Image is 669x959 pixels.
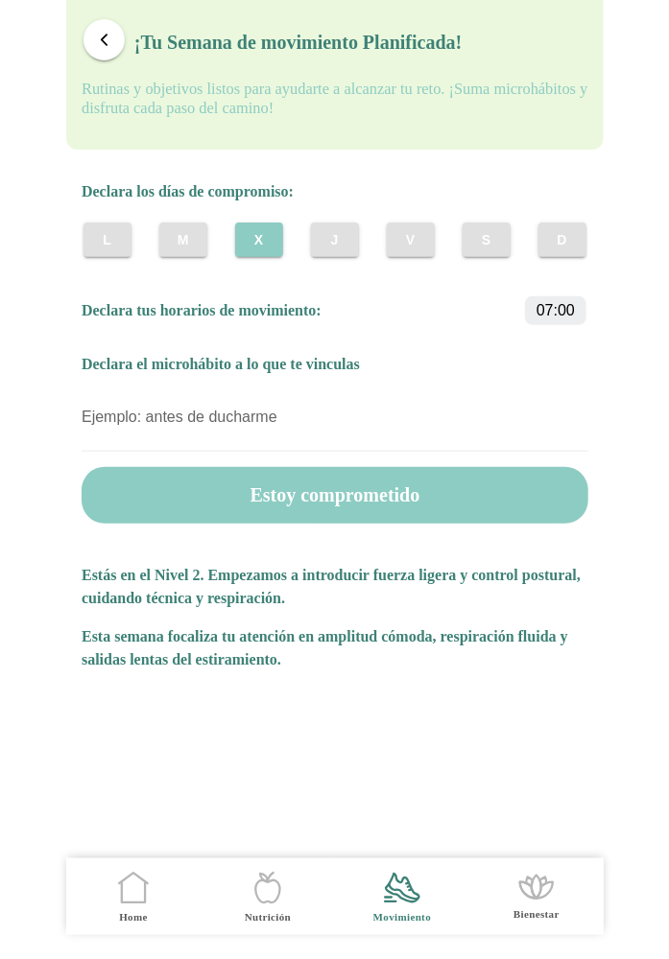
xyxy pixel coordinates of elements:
ion-button: V [387,222,435,257]
ion-label: Bienestar [514,907,560,922]
button: Estoy comprometido [82,467,588,524]
h4: Declara tus horarios de movimiento: [82,299,322,322]
ion-label: Home [119,910,148,924]
ion-button: J [311,222,359,257]
ion-label: Nutrición [244,910,290,924]
h5: ¡Tu Semana de movimiento Planificada! [133,31,462,54]
h4: Declara el microhábito a lo que te vinculas [82,353,588,376]
p: Estás en el Nivel 2. Empezamos a introducir fuerza ligera y control postural, cuidando técnica y ... [82,564,588,610]
p: Rutinas y objetivos listos para ayudarte a alcanzar tu reto. ¡Suma microhábitos y disfruta cada p... [82,80,588,118]
ion-button: L [84,222,131,257]
ion-button: X [235,222,283,257]
h4: Declara los días de compromiso: [82,180,588,203]
ion-button: S [463,222,511,257]
p: Esta semana focaliza tu atención en amplitud cómoda, respiración fluida y salidas lentas del esti... [82,625,588,671]
ion-button: D [538,222,586,257]
ion-label: Movimiento [372,910,430,924]
ion-button: M [159,222,207,257]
